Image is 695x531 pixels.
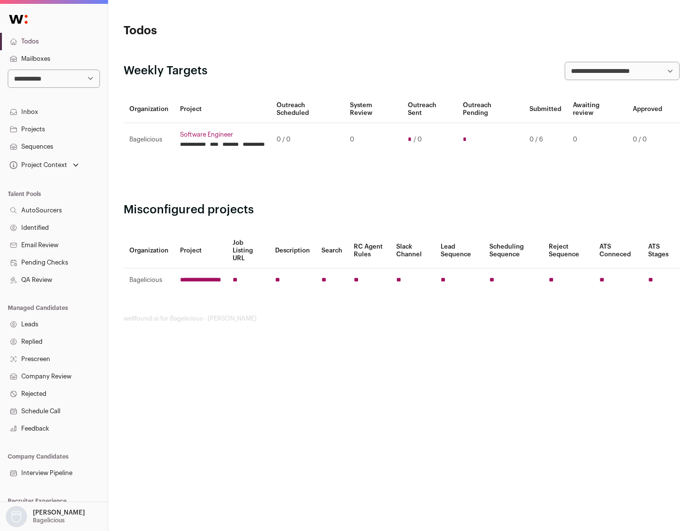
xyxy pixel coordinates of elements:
[567,123,627,156] td: 0
[8,158,81,172] button: Open dropdown
[124,233,174,268] th: Organization
[484,233,543,268] th: Scheduling Sequence
[457,96,523,123] th: Outreach Pending
[124,123,174,156] td: Bagelicious
[344,96,402,123] th: System Review
[402,96,458,123] th: Outreach Sent
[6,506,27,527] img: nopic.png
[124,268,174,292] td: Bagelicious
[594,233,642,268] th: ATS Conneced
[4,506,87,527] button: Open dropdown
[180,131,265,139] a: Software Engineer
[227,233,269,268] th: Job Listing URL
[124,23,309,39] h1: Todos
[435,233,484,268] th: Lead Sequence
[4,10,33,29] img: Wellfound
[124,63,208,79] h2: Weekly Targets
[124,96,174,123] th: Organization
[269,233,316,268] th: Description
[627,123,668,156] td: 0 / 0
[174,96,271,123] th: Project
[271,123,344,156] td: 0 / 0
[344,123,402,156] td: 0
[174,233,227,268] th: Project
[124,202,680,218] h2: Misconfigured projects
[543,233,594,268] th: Reject Sequence
[33,517,65,524] p: Bagelicious
[642,233,680,268] th: ATS Stages
[33,509,85,517] p: [PERSON_NAME]
[524,123,567,156] td: 0 / 6
[414,136,422,143] span: / 0
[316,233,348,268] th: Search
[348,233,390,268] th: RC Agent Rules
[8,161,67,169] div: Project Context
[390,233,435,268] th: Slack Channel
[124,315,680,322] footer: wellfound:ai for Bagelicious - [PERSON_NAME]
[627,96,668,123] th: Approved
[567,96,627,123] th: Awaiting review
[524,96,567,123] th: Submitted
[271,96,344,123] th: Outreach Scheduled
